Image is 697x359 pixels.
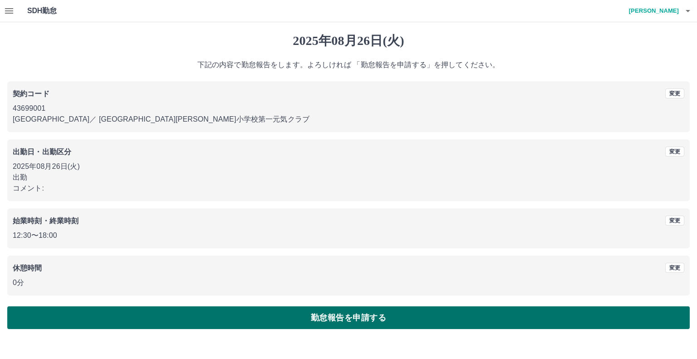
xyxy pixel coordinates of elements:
[13,230,684,241] p: 12:30 〜 18:00
[13,103,684,114] p: 43699001
[13,217,79,225] b: 始業時刻・終業時刻
[13,172,684,183] p: 出勤
[7,59,690,70] p: 下記の内容で勤怠報告をします。よろしければ 「勤怠報告を申請する」を押してください。
[13,148,71,156] b: 出勤日・出勤区分
[665,89,684,98] button: 変更
[7,33,690,49] h1: 2025年08月26日(火)
[13,277,684,288] p: 0分
[13,90,49,98] b: 契約コード
[665,147,684,157] button: 変更
[13,114,684,125] p: [GEOGRAPHIC_DATA] ／ [GEOGRAPHIC_DATA][PERSON_NAME]小学校第一元気クラブ
[665,263,684,273] button: 変更
[7,306,690,329] button: 勤怠報告を申請する
[665,216,684,226] button: 変更
[13,161,684,172] p: 2025年08月26日(火)
[13,183,684,194] p: コメント:
[13,264,42,272] b: 休憩時間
